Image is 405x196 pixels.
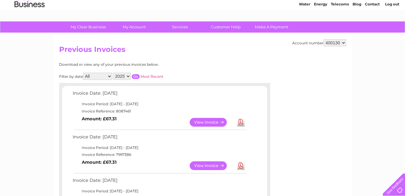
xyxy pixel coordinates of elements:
a: My Account [109,21,159,33]
a: Energy [314,26,327,30]
td: Invoice Date: [DATE] [71,176,248,188]
a: Blog [353,26,361,30]
b: Amount: £67.31 [82,116,117,122]
a: Contact [365,26,380,30]
a: Make A Payment [247,21,296,33]
a: Download [237,161,245,170]
a: Log out [385,26,399,30]
a: Telecoms [331,26,349,30]
a: 0333 014 3131 [291,3,333,11]
a: Services [155,21,205,33]
td: Invoice Reference: 7997386 [71,151,248,158]
a: Download [237,118,245,127]
div: Download or view any of your previous invoices below. [59,62,217,67]
div: Account number [292,39,346,46]
a: My Clear Business [63,21,113,33]
a: Most Recent [141,74,163,79]
td: Invoice Period: [DATE] - [DATE] [71,100,248,108]
div: Filter by date [59,73,217,80]
a: View [190,118,234,127]
a: Customer Help [201,21,251,33]
td: Invoice Period: [DATE] - [DATE] [71,188,248,195]
a: Water [299,26,310,30]
td: Invoice Reference: 8087461 [71,108,248,115]
td: Invoice Period: [DATE] - [DATE] [71,144,248,151]
td: Invoice Date: [DATE] [71,89,248,100]
td: Invoice Date: [DATE] [71,133,248,144]
a: View [190,161,234,170]
img: logo.png [14,16,45,34]
h2: Previous Invoices [59,45,346,57]
div: Clear Business is a trading name of Verastar Limited (registered in [GEOGRAPHIC_DATA] No. 3667643... [60,3,345,29]
b: Amount: £67.31 [82,160,117,165]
